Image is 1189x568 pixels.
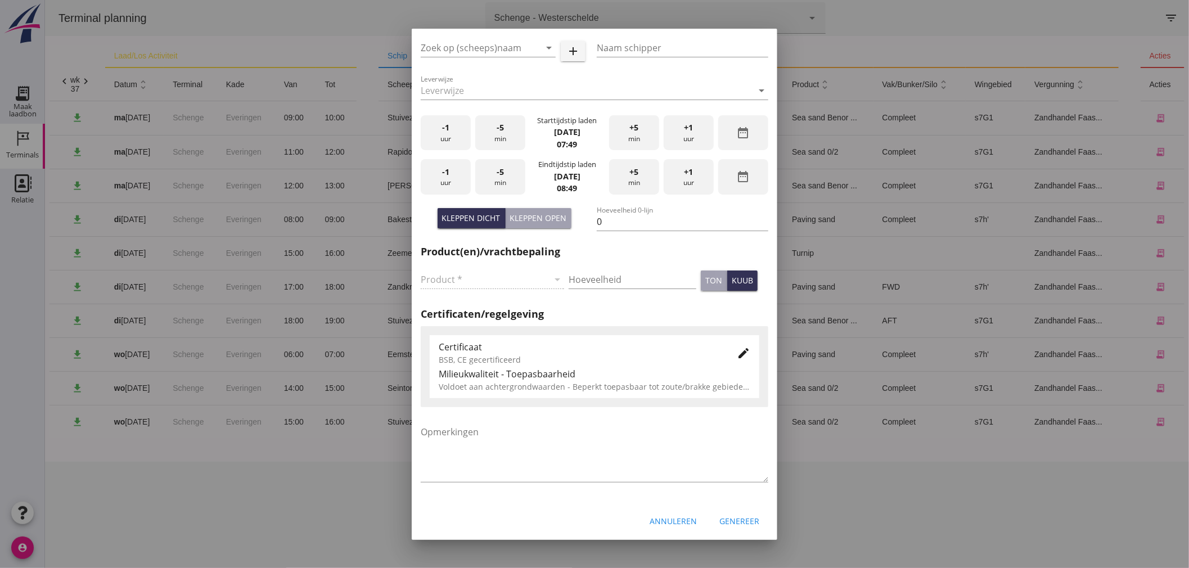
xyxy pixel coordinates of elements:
[343,349,415,360] div: Eemsteyn
[501,215,509,223] i: directions_boat
[69,80,104,89] span: datum
[239,350,259,359] span: 06:00
[506,208,571,228] button: Kleppen open
[476,281,580,293] div: [PERSON_NAME]
[280,350,300,359] span: 07:00
[343,80,405,89] span: scheepsnaam
[424,169,467,202] td: new
[280,147,300,156] span: 12:00
[1111,315,1121,326] i: receipt_long
[1111,181,1121,191] i: receipt_long
[343,247,415,259] div: Zeemeeuw
[678,67,738,101] th: cumulatief
[239,316,259,325] span: 18:00
[637,115,646,121] small: m3
[421,39,524,57] input: Zoek op (scheeps)naam
[732,274,753,286] div: kuub
[424,270,467,304] td: new
[611,135,678,169] td: 397
[172,101,230,135] td: Everingen
[26,315,38,327] i: download
[1096,67,1140,101] th: acties
[334,45,589,67] th: schip
[497,121,504,134] span: -5
[26,247,38,259] i: download
[343,315,415,327] div: Stuivezand
[611,67,678,101] th: hoeveelheid
[633,149,642,156] small: m3
[69,181,80,190] strong: ma
[980,270,1073,304] td: Zandhandel Faas...
[119,236,172,270] td: Schenge
[738,101,828,135] td: Sea sand Benor ...
[69,112,110,124] div: [DATE]
[611,169,678,202] td: 700
[637,419,646,426] small: m3
[172,304,230,337] td: Everingen
[736,170,750,183] i: date_range
[476,112,580,124] div: [GEOGRAPHIC_DATA]
[664,159,714,195] div: uur
[69,417,80,426] strong: wo
[421,115,471,151] div: uur
[280,181,300,190] span: 13:00
[230,67,271,101] th: van
[637,318,646,324] small: m3
[611,236,678,270] td: 2
[280,249,300,258] span: 16:00
[25,75,35,84] div: wk
[684,166,693,178] span: +1
[69,315,110,327] div: [DATE]
[393,79,405,91] i: unfold_more
[664,115,714,151] div: uur
[738,202,828,236] td: Paving sand
[710,511,768,531] button: Genereer
[442,121,449,134] span: -1
[684,121,693,134] span: +1
[611,45,1074,67] th: product
[172,337,230,371] td: Everingen
[736,126,750,139] i: date_range
[1096,45,1140,67] th: acties
[727,271,758,291] button: kuub
[738,169,828,202] td: Sea sand Benor ...
[25,84,35,93] div: 37
[172,236,230,270] td: Everingen
[35,75,47,87] i: chevron_right
[439,367,750,381] div: Milieukwaliteit - Toepasbaarheid
[239,147,259,156] span: 11:00
[119,405,172,439] td: Schenge
[172,270,230,304] td: Everingen
[69,180,110,192] div: [DATE]
[921,371,980,405] td: s7G1
[438,208,506,228] button: Kleppen dicht
[26,146,38,158] i: download
[119,270,172,304] td: Schenge
[629,166,638,178] span: +5
[280,215,300,224] span: 09:00
[921,405,980,439] td: s7G1
[921,270,980,304] td: s7h'
[239,282,259,291] span: 17:00
[611,304,678,337] td: 1100
[26,382,38,394] i: download
[828,304,921,337] td: AFT
[13,75,25,87] i: chevron_left
[26,281,38,293] i: download
[828,135,921,169] td: Compleet
[467,67,589,101] th: bestemming
[738,135,828,169] td: Sea sand 0/2
[69,113,80,122] strong: ma
[239,384,259,393] span: 14:00
[569,271,696,288] input: Hoeveelheid
[774,79,786,91] i: unfold_more
[1111,214,1121,224] i: receipt_long
[424,67,467,101] th: status
[172,135,230,169] td: Everingen
[546,283,553,291] i: directions_boat
[424,202,467,236] td: new
[738,236,828,270] td: Turnip
[980,101,1073,135] td: Zandhandel Faas...
[641,511,706,531] button: Annuleren
[421,306,768,322] h2: Certificaten/regelgeving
